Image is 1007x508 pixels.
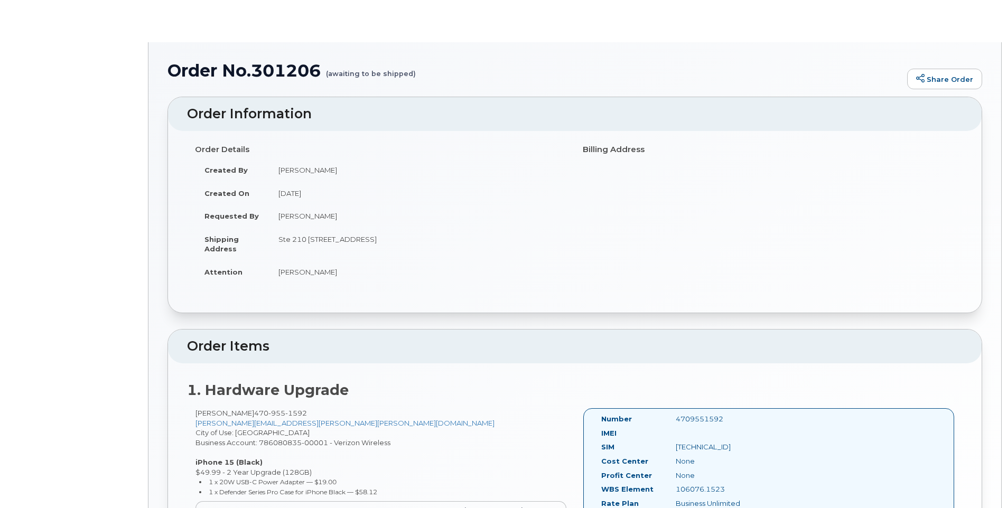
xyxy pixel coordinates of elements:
[195,458,263,466] strong: iPhone 15 (Black)
[187,381,349,399] strong: 1. Hardware Upgrade
[601,442,614,452] label: SIM
[269,182,567,205] td: [DATE]
[668,456,772,466] div: None
[187,107,963,121] h2: Order Information
[204,268,243,276] strong: Attention
[668,471,772,481] div: None
[601,484,654,494] label: WBS Element
[204,212,259,220] strong: Requested By
[583,145,955,154] h4: Billing Address
[204,235,239,253] strong: Shipping Address
[269,228,567,260] td: Ste 210 [STREET_ADDRESS]
[601,471,652,481] label: Profit Center
[269,260,567,284] td: [PERSON_NAME]
[668,442,772,452] div: [TECHNICAL_ID]
[269,158,567,182] td: [PERSON_NAME]
[209,488,377,496] small: 1 x Defender Series Pro Case for iPhone Black — $58.12
[668,484,772,494] div: 106076.1523
[209,478,337,486] small: 1 x 20W USB-C Power Adapter — $19.00
[326,61,416,78] small: (awaiting to be shipped)
[601,456,648,466] label: Cost Center
[668,414,772,424] div: 4709551592
[204,189,249,197] strong: Created On
[195,145,567,154] h4: Order Details
[269,204,567,228] td: [PERSON_NAME]
[268,409,285,417] span: 955
[195,419,495,427] a: [PERSON_NAME][EMAIL_ADDRESS][PERSON_NAME][PERSON_NAME][DOMAIN_NAME]
[187,339,963,354] h2: Order Items
[601,414,632,424] label: Number
[167,61,902,80] h1: Order No.301206
[254,409,307,417] span: 470
[285,409,307,417] span: 1592
[907,69,982,90] a: Share Order
[204,166,248,174] strong: Created By
[601,428,617,438] label: IMEI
